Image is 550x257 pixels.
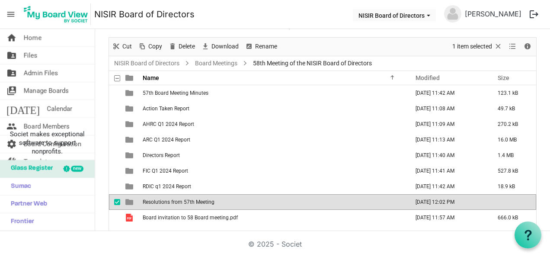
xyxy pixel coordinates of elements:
[140,85,406,101] td: 57th Board Meeting Minutes is template cell column header Name
[242,38,280,56] div: Rename
[140,163,406,179] td: FIC Q1 2024 Report is template cell column header Name
[109,38,135,56] div: Cut
[505,38,520,56] div: View
[94,6,195,23] a: NISIR Board of Directors
[24,64,58,82] span: Admin Files
[489,194,536,210] td: is template cell column header Size
[109,148,120,163] td: checkbox
[451,41,504,52] button: Selection
[406,194,489,210] td: June 07, 2024 12:02 PM column header Modified
[140,194,406,210] td: Resolutions from 57th Meeting is template cell column header Name
[406,210,489,225] td: June 07, 2024 11:57 AM column header Modified
[111,41,134,52] button: Cut
[109,163,120,179] td: checkbox
[143,152,180,158] span: Directors Report
[178,41,196,52] span: Delete
[120,179,140,194] td: is template cell column header type
[120,85,140,101] td: is template cell column header type
[21,3,91,25] img: My Board View Logo
[71,166,83,172] div: new
[112,58,181,69] a: NISIR Board of Directors
[522,41,534,52] button: Details
[140,116,406,132] td: AHRC Q1 2024 Report is template cell column header Name
[406,116,489,132] td: June 07, 2024 11:09 AM column header Modified
[254,41,278,52] span: Rename
[120,148,140,163] td: is template cell column header type
[6,64,17,82] span: folder_shared
[109,210,120,225] td: checkbox
[24,82,69,100] span: Manage Boards
[406,85,489,101] td: June 07, 2024 11:42 AM column header Modified
[143,74,159,81] span: Name
[489,101,536,116] td: 49.7 kB is template cell column header Size
[200,41,240,52] button: Download
[449,38,505,56] div: Clear selection
[6,29,17,46] span: home
[498,74,509,81] span: Size
[143,90,208,96] span: 57th Board Meeting Minutes
[353,9,436,21] button: NISIR Board of Directors dropdownbutton
[143,168,188,174] span: FIC Q1 2024 Report
[147,41,163,52] span: Copy
[193,58,239,69] a: Board Meetings
[165,38,198,56] div: Delete
[120,163,140,179] td: is template cell column header type
[248,240,302,248] a: © 2025 - Societ
[6,160,53,177] span: Glass Register
[416,74,440,81] span: Modified
[109,194,120,210] td: checkbox
[4,130,91,156] span: Societ makes exceptional software to support nonprofits.
[140,179,406,194] td: RDIC q1 2024 Report is template cell column header Name
[520,38,535,56] div: Details
[109,179,120,194] td: checkbox
[120,116,140,132] td: is template cell column header type
[24,47,38,64] span: Files
[6,196,47,213] span: Partner Web
[406,148,489,163] td: June 07, 2024 11:40 AM column header Modified
[109,116,120,132] td: checkbox
[21,3,94,25] a: My Board View Logo
[461,5,525,22] a: [PERSON_NAME]
[211,41,240,52] span: Download
[140,148,406,163] td: Directors Report is template cell column header Name
[251,58,374,69] span: 58th Meeting of the NISIR Board of Directors
[143,106,189,112] span: Action Taken Report
[137,41,164,52] button: Copy
[444,5,461,22] img: no-profile-picture.svg
[167,41,197,52] button: Delete
[135,38,165,56] div: Copy
[489,116,536,132] td: 270.2 kB is template cell column header Size
[24,29,42,46] span: Home
[489,210,536,225] td: 666.0 kB is template cell column header Size
[120,132,140,148] td: is template cell column header type
[143,137,190,143] span: ARC Q1 2024 Report
[122,41,133,52] span: Cut
[109,132,120,148] td: checkbox
[120,210,140,225] td: is template cell column header type
[143,121,194,127] span: AHRC Q1 2024 Report
[120,101,140,116] td: is template cell column header type
[140,210,406,225] td: Board invitation to 58 Board meeting.pdf is template cell column header Name
[143,215,238,221] span: Board invitation to 58 Board meeting.pdf
[507,41,518,52] button: View dropdownbutton
[6,82,17,100] span: switch_account
[525,5,543,23] button: logout
[47,100,72,117] span: Calendar
[6,100,40,117] span: [DATE]
[451,41,493,52] span: 1 item selected
[489,148,536,163] td: 1.4 MB is template cell column header Size
[109,101,120,116] td: checkbox
[489,163,536,179] td: 527.8 kB is template cell column header Size
[243,41,279,52] button: Rename
[489,132,536,148] td: 16.0 MB is template cell column header Size
[143,183,191,190] span: RDIC q1 2024 Report
[406,132,489,148] td: June 07, 2024 11:13 AM column header Modified
[6,118,17,135] span: people
[489,179,536,194] td: 18.9 kB is template cell column header Size
[406,179,489,194] td: June 07, 2024 11:42 AM column header Modified
[24,118,70,135] span: Board Members
[109,85,120,101] td: checkbox
[489,85,536,101] td: 123.1 kB is template cell column header Size
[198,38,242,56] div: Download
[6,47,17,64] span: folder_shared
